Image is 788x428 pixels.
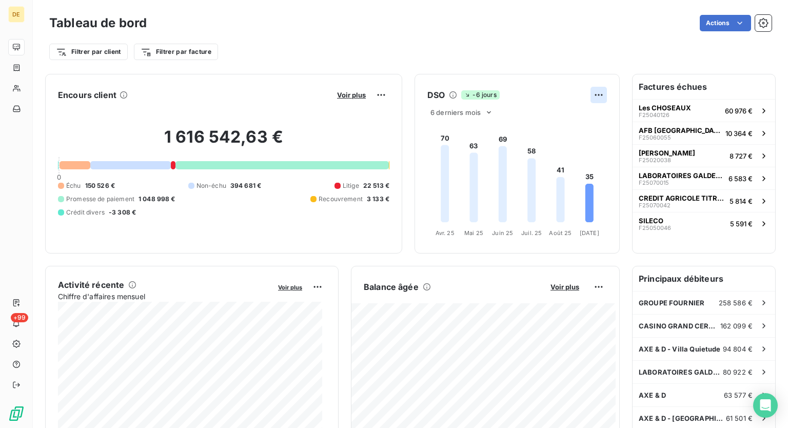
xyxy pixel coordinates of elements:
[633,74,775,99] h6: Factures échues
[58,279,124,291] h6: Activité récente
[639,134,671,141] span: F25060055
[639,112,669,118] span: F25040126
[58,291,271,302] span: Chiffre d'affaires mensuel
[367,194,389,204] span: 3 133 €
[639,149,695,157] span: [PERSON_NAME]
[550,283,579,291] span: Voir plus
[753,393,778,418] div: Open Intercom Messenger
[196,181,226,190] span: Non-échu
[49,14,147,32] h3: Tableau de bord
[275,282,305,291] button: Voir plus
[430,108,481,116] span: 6 derniers mois
[633,144,775,167] button: [PERSON_NAME]F250200388 727 €
[633,189,775,212] button: CREDIT AGRICOLE TITRESF250700425 814 €
[319,194,363,204] span: Recouvrement
[66,194,134,204] span: Promesse de paiement
[66,208,105,217] span: Crédit divers
[134,44,218,60] button: Filtrer par facture
[720,322,753,330] span: 162 099 €
[464,229,483,237] tspan: Mai 25
[549,229,572,237] tspan: Août 25
[57,173,61,181] span: 0
[723,368,753,376] span: 80 922 €
[337,91,366,99] span: Voir plus
[728,174,753,183] span: 6 583 €
[639,391,666,399] span: AXE & D
[547,282,582,291] button: Voir plus
[334,90,369,100] button: Voir plus
[85,181,115,190] span: 150 526 €
[639,126,721,134] span: AFB [GEOGRAPHIC_DATA]
[639,202,671,208] span: F25070042
[66,181,81,190] span: Échu
[363,181,389,190] span: 22 513 €
[639,157,671,163] span: F25020038
[719,299,753,307] span: 258 586 €
[364,281,419,293] h6: Balance âgée
[639,299,704,307] span: GROUPE FOURNIER
[639,225,671,231] span: F25050046
[580,229,599,237] tspan: [DATE]
[639,345,721,353] span: AXE & D - Villa Quietude
[730,220,753,228] span: 5 591 €
[230,181,261,190] span: 394 681 €
[58,89,116,101] h6: Encours client
[639,180,669,186] span: F25070015
[461,90,499,100] span: -6 jours
[639,194,725,202] span: CREDIT AGRICOLE TITRES
[633,266,775,291] h6: Principaux débiteurs
[633,99,775,122] button: Les CHOSEAUXF2504012660 976 €
[725,107,753,115] span: 60 976 €
[521,229,542,237] tspan: Juil. 25
[730,152,753,160] span: 8 727 €
[139,194,175,204] span: 1 048 998 €
[436,229,455,237] tspan: Avr. 25
[492,229,513,237] tspan: Juin 25
[639,217,663,225] span: SILECO
[639,171,724,180] span: LABORATOIRES GALDERMA
[58,127,389,158] h2: 1 616 542,63 €
[11,313,28,322] span: +99
[427,89,445,101] h6: DSO
[724,391,753,399] span: 63 577 €
[109,208,136,217] span: -3 308 €
[8,405,25,422] img: Logo LeanPay
[725,129,753,138] span: 10 364 €
[726,414,753,422] span: 61 501 €
[723,345,753,353] span: 94 804 €
[633,122,775,144] button: AFB [GEOGRAPHIC_DATA]F2506005510 364 €
[8,6,25,23] div: DE
[700,15,751,31] button: Actions
[49,44,128,60] button: Filtrer par client
[639,322,720,330] span: CASINO GRAND CERCLE
[639,414,726,422] span: AXE & D - [GEOGRAPHIC_DATA]
[639,368,723,376] span: LABORATOIRES GALDERMA
[343,181,359,190] span: Litige
[639,104,691,112] span: Les CHOSEAUX
[278,284,302,291] span: Voir plus
[730,197,753,205] span: 5 814 €
[633,167,775,189] button: LABORATOIRES GALDERMAF250700156 583 €
[633,212,775,235] button: SILECOF250500465 591 €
